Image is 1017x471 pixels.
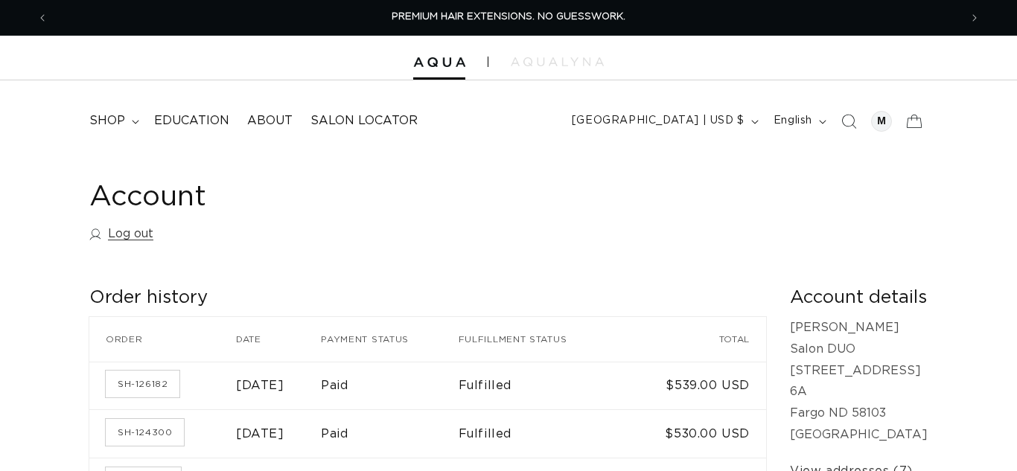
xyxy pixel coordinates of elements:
[89,317,236,362] th: Order
[321,362,458,410] td: Paid
[623,317,766,362] th: Total
[459,317,623,362] th: Fulfillment status
[321,409,458,458] td: Paid
[89,223,153,245] a: Log out
[89,113,125,129] span: shop
[958,4,991,32] button: Next announcement
[154,113,229,129] span: Education
[572,113,745,129] span: [GEOGRAPHIC_DATA] | USD $
[790,317,928,446] p: [PERSON_NAME] Salon DUO [STREET_ADDRESS] 6A Fargo ND 58103 [GEOGRAPHIC_DATA]
[238,104,302,138] a: About
[80,104,145,138] summary: shop
[310,113,418,129] span: Salon Locator
[623,409,766,458] td: $530.00 USD
[89,179,928,216] h1: Account
[459,409,623,458] td: Fulfilled
[413,57,465,68] img: Aqua Hair Extensions
[247,113,293,129] span: About
[563,107,765,135] button: [GEOGRAPHIC_DATA] | USD $
[106,371,179,397] a: Order number SH-126182
[145,104,238,138] a: Education
[511,57,604,66] img: aqualyna.com
[302,104,427,138] a: Salon Locator
[774,113,812,129] span: English
[321,317,458,362] th: Payment status
[236,317,321,362] th: Date
[765,107,832,135] button: English
[236,379,284,391] time: [DATE]
[236,428,284,440] time: [DATE]
[106,419,184,446] a: Order number SH-124300
[790,286,928,310] h2: Account details
[26,4,59,32] button: Previous announcement
[623,362,766,410] td: $539.00 USD
[459,362,623,410] td: Fulfilled
[89,286,766,310] h2: Order history
[832,105,865,138] summary: Search
[392,12,625,22] span: PREMIUM HAIR EXTENSIONS. NO GUESSWORK.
